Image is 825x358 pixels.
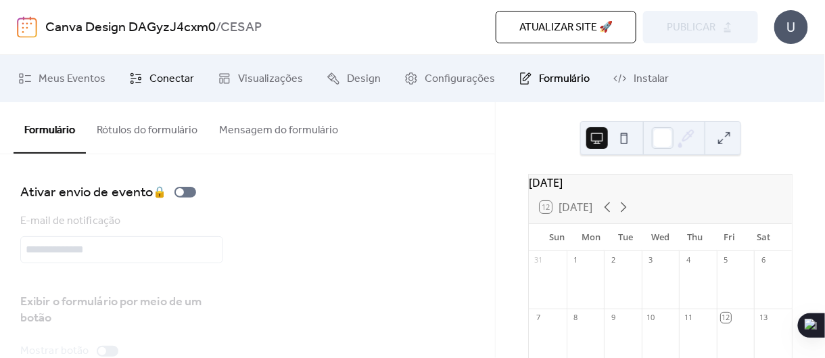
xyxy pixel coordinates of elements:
a: Meus Eventos [8,60,116,97]
div: 10 [646,313,656,323]
span: Atualizar site 🚀 [519,20,613,36]
span: Visualizações [238,71,303,87]
div: 9 [608,313,618,323]
div: 31 [533,255,543,265]
a: Formulário [509,60,600,97]
div: 2 [608,255,618,265]
div: U [774,10,808,44]
div: Tue [609,224,643,251]
a: Design [316,60,391,97]
div: Thu [678,224,712,251]
button: Rótulos do formulário [86,102,208,152]
div: 4 [683,255,693,265]
div: [DATE] [529,175,792,191]
div: 6 [758,255,768,265]
span: Design [347,71,381,87]
div: Fri [712,224,747,251]
img: logo [17,16,37,38]
span: Formulário [539,71,590,87]
div: 8 [571,313,581,323]
div: 1 [571,255,581,265]
div: 12 [721,313,731,323]
a: Configurações [394,60,505,97]
div: Sun [540,224,574,251]
div: 13 [758,313,768,323]
div: 3 [646,255,656,265]
div: Wed [643,224,678,251]
button: Atualizar site 🚀 [496,11,636,43]
div: 11 [683,313,693,323]
span: Meus Eventos [39,71,105,87]
div: Sat [747,224,781,251]
span: Instalar [634,71,669,87]
a: Canva Design DAGyzJ4cxm0 [45,15,216,41]
div: 5 [721,255,731,265]
a: Instalar [603,60,679,97]
button: Mensagem do formulário [208,102,349,152]
span: Conectar [149,71,194,87]
span: Configurações [425,71,495,87]
a: Visualizações [208,60,313,97]
div: 7 [533,313,543,323]
b: / [216,15,221,41]
div: Mon [574,224,609,251]
a: Conectar [119,60,204,97]
b: CESAP [221,15,262,41]
button: Formulário [14,102,86,154]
